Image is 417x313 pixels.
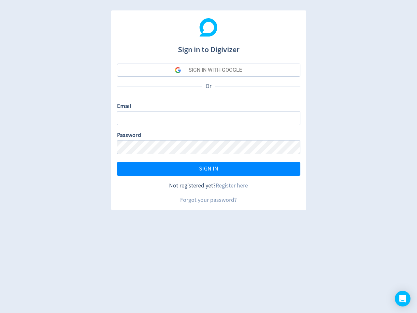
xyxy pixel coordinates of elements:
div: Not registered yet? [117,182,300,190]
div: SIGN IN WITH GOOGLE [189,64,242,77]
button: SIGN IN WITH GOOGLE [117,64,300,77]
h1: Sign in to Digivizer [117,38,300,55]
span: SIGN IN [199,166,218,172]
div: Open Intercom Messenger [395,291,410,306]
button: SIGN IN [117,162,300,176]
label: Password [117,131,141,140]
img: Digivizer Logo [199,18,218,37]
a: Register here [216,182,248,189]
label: Email [117,102,131,111]
a: Forgot your password? [180,196,237,204]
p: Or [202,82,215,90]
